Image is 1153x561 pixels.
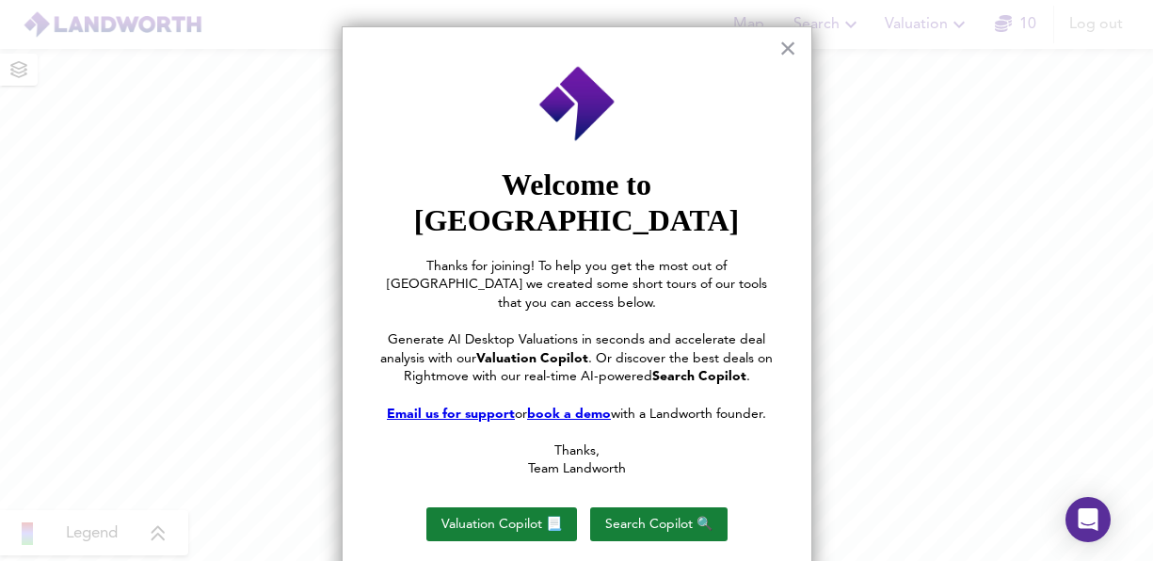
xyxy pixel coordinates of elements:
a: book a demo [527,408,611,421]
span: with a Landworth founder. [611,408,766,421]
p: Thanks for joining! To help you get the most out of [GEOGRAPHIC_DATA] we created some short tours... [380,258,774,313]
span: . [746,370,750,383]
a: Email us for support [387,408,515,421]
p: Team Landworth [380,460,774,479]
p: Welcome to [GEOGRAPHIC_DATA] [380,167,774,239]
p: Thanks, [380,442,774,461]
img: Employee Photo [537,65,617,143]
span: or [515,408,527,421]
strong: Valuation Copilot [476,352,588,365]
strong: Search Copilot [652,370,746,383]
span: . Or discover the best deals on Rightmove with our real-time AI-powered [404,352,777,384]
button: Search Copilot 🔍 [590,507,728,541]
div: Open Intercom Messenger [1065,497,1111,542]
button: Valuation Copilot 📃 [426,507,577,541]
span: Generate AI Desktop Valuations in seconds and accelerate deal analysis with our [380,333,769,365]
button: Close [779,33,797,63]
